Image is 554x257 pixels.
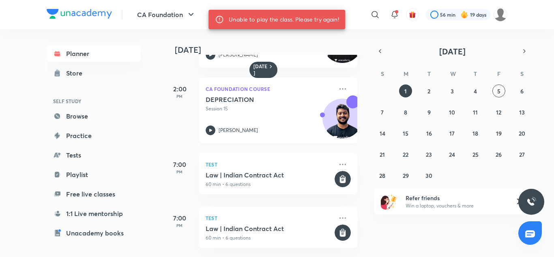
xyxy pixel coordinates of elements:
abbr: September 7, 2025 [381,108,384,116]
abbr: September 20, 2025 [519,130,525,137]
abbr: September 24, 2025 [449,151,455,158]
a: 1:1 Live mentorship [47,205,141,222]
h6: [DATE] [253,63,268,76]
abbr: September 16, 2025 [426,130,432,137]
p: [PERSON_NAME] [219,127,258,134]
h5: 7:00 [163,213,196,223]
img: referral [381,193,397,209]
p: PM [163,169,196,174]
h6: Refer friends [406,194,505,202]
abbr: September 19, 2025 [496,130,502,137]
abbr: Sunday [381,70,384,78]
button: September 15, 2025 [399,127,412,140]
img: Company Logo [47,9,112,19]
abbr: September 2, 2025 [427,87,430,95]
abbr: Friday [497,70,500,78]
abbr: Monday [404,70,408,78]
button: September 1, 2025 [399,84,412,97]
button: September 29, 2025 [399,169,412,182]
h5: DEPRECIATION [206,95,307,104]
abbr: Wednesday [450,70,456,78]
button: September 6, 2025 [515,84,528,97]
p: PM [163,223,196,228]
abbr: September 6, 2025 [520,87,524,95]
abbr: September 29, 2025 [403,172,409,179]
button: September 17, 2025 [446,127,459,140]
button: September 13, 2025 [515,106,528,119]
p: CA Foundation Course [206,84,333,94]
div: Unable to play the class. Please try again! [229,12,339,27]
button: September 25, 2025 [469,148,482,161]
abbr: September 5, 2025 [497,87,500,95]
abbr: Tuesday [427,70,431,78]
button: September 26, 2025 [492,148,505,161]
button: September 22, 2025 [399,148,412,161]
abbr: September 8, 2025 [404,108,407,116]
h5: Law | Indian Contract Act [206,171,333,179]
a: Store [47,65,141,81]
abbr: September 17, 2025 [449,130,455,137]
h6: SELF STUDY [47,94,141,108]
button: September 24, 2025 [446,148,459,161]
img: streak [460,11,468,19]
a: Company Logo [47,9,112,21]
abbr: Thursday [474,70,477,78]
h5: 7:00 [163,160,196,169]
button: [DATE] [386,45,519,57]
h5: 2:00 [163,84,196,94]
abbr: September 3, 2025 [451,87,454,95]
a: Free live classes [47,186,141,202]
abbr: September 1, 2025 [404,87,407,95]
button: September 19, 2025 [492,127,505,140]
button: September 8, 2025 [399,106,412,119]
abbr: September 10, 2025 [449,108,455,116]
button: September 5, 2025 [492,84,505,97]
abbr: September 30, 2025 [425,172,432,179]
img: ttu [526,197,536,207]
abbr: September 25, 2025 [472,151,479,158]
button: September 3, 2025 [446,84,459,97]
img: Avatar [323,103,362,142]
abbr: September 26, 2025 [496,151,502,158]
abbr: September 12, 2025 [496,108,501,116]
button: September 2, 2025 [423,84,436,97]
abbr: Saturday [520,70,524,78]
button: September 4, 2025 [469,84,482,97]
button: September 16, 2025 [423,127,436,140]
p: PM [163,94,196,99]
button: September 28, 2025 [376,169,389,182]
abbr: September 18, 2025 [472,130,478,137]
abbr: September 28, 2025 [379,172,385,179]
button: September 10, 2025 [446,106,459,119]
button: September 9, 2025 [423,106,436,119]
abbr: September 4, 2025 [474,87,477,95]
abbr: September 23, 2025 [426,151,432,158]
span: [DATE] [439,46,466,57]
button: September 23, 2025 [423,148,436,161]
button: September 21, 2025 [376,148,389,161]
img: avatar [409,11,416,18]
a: Tests [47,147,141,163]
button: September 30, 2025 [423,169,436,182]
p: Session 15 [206,105,333,112]
abbr: September 9, 2025 [427,108,431,116]
button: September 7, 2025 [376,106,389,119]
a: Playlist [47,166,141,183]
button: avatar [406,8,419,21]
img: kashish kumari [494,8,507,22]
p: Test [206,160,333,169]
p: Test [206,213,333,223]
p: 60 min • 6 questions [206,181,333,188]
h5: Law | Indian Contract Act [206,225,333,233]
h4: [DATE] [175,45,365,55]
abbr: September 11, 2025 [473,108,478,116]
button: September 12, 2025 [492,106,505,119]
button: September 20, 2025 [515,127,528,140]
button: September 27, 2025 [515,148,528,161]
abbr: September 22, 2025 [403,151,408,158]
abbr: September 15, 2025 [403,130,408,137]
abbr: September 13, 2025 [519,108,525,116]
a: Browse [47,108,141,124]
abbr: September 27, 2025 [519,151,525,158]
button: CA Foundation [132,6,201,23]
